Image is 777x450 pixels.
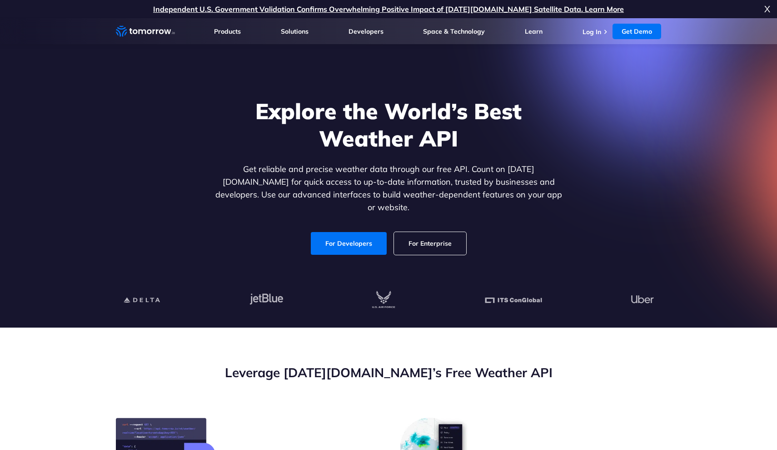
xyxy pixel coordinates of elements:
a: Solutions [281,27,309,35]
a: For Enterprise [394,232,466,255]
a: Products [214,27,241,35]
p: Get reliable and precise weather data through our free API. Count on [DATE][DOMAIN_NAME] for quic... [213,163,564,214]
a: For Developers [311,232,387,255]
a: Get Demo [613,24,661,39]
a: Log In [583,28,601,36]
a: Developers [349,27,384,35]
h1: Explore the World’s Best Weather API [213,97,564,152]
h2: Leverage [DATE][DOMAIN_NAME]’s Free Weather API [116,364,661,381]
a: Space & Technology [423,27,485,35]
a: Home link [116,25,175,38]
a: Independent U.S. Government Validation Confirms Overwhelming Positive Impact of [DATE][DOMAIN_NAM... [153,5,624,14]
a: Learn [525,27,543,35]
